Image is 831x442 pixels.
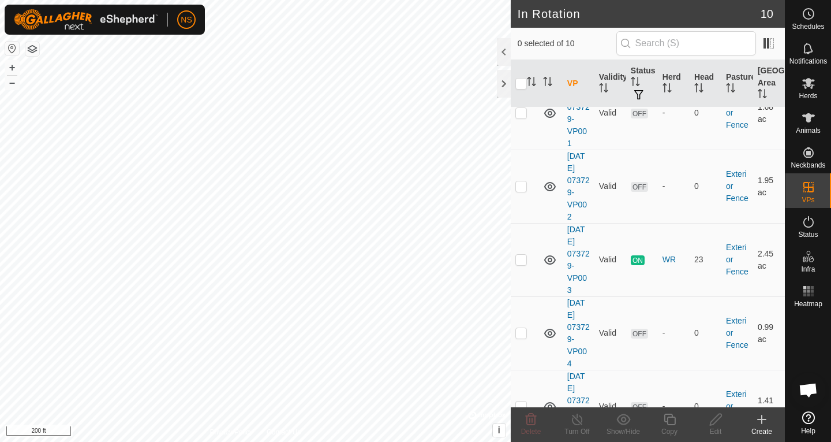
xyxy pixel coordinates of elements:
[563,60,594,107] th: VP
[690,150,721,223] td: 0
[792,23,824,30] span: Schedules
[690,223,721,296] td: 23
[181,14,192,26] span: NS
[209,427,253,437] a: Privacy Policy
[758,91,767,100] p-sorticon: Activate to sort
[796,127,821,134] span: Animals
[662,107,685,119] div: -
[631,79,640,88] p-sorticon: Activate to sort
[753,223,785,296] td: 2.45 ac
[694,85,703,94] p-sorticon: Activate to sort
[801,266,815,273] span: Infra
[662,85,672,94] p-sorticon: Activate to sort
[798,231,818,238] span: Status
[631,329,648,339] span: OFF
[662,400,685,413] div: -
[690,76,721,150] td: 0
[646,426,692,437] div: Copy
[789,58,827,65] span: Notifications
[799,92,817,99] span: Herds
[567,225,590,295] a: [DATE] 073729-VP003
[567,78,590,148] a: [DATE] 073729-VP001
[518,7,761,21] h2: In Rotation
[527,79,536,88] p-sorticon: Activate to sort
[5,76,19,90] button: –
[567,151,590,221] a: [DATE] 073729-VP002
[567,298,590,368] a: [DATE] 073729-VP004
[600,426,646,437] div: Show/Hide
[662,180,685,192] div: -
[658,60,690,107] th: Herd
[791,162,825,169] span: Neckbands
[791,373,826,407] div: Open chat
[518,38,616,50] span: 0 selected of 10
[631,255,645,265] span: ON
[785,407,831,439] a: Help
[5,42,19,55] button: Reset Map
[761,5,773,23] span: 10
[802,196,814,203] span: VPs
[726,389,748,423] a: Exterior Fence
[267,427,301,437] a: Contact Us
[5,61,19,75] button: +
[567,372,590,441] a: [DATE] 073729-VP005
[692,426,739,437] div: Edit
[631,109,648,118] span: OFF
[599,85,608,94] p-sorticon: Activate to sort
[753,150,785,223] td: 1.95 ac
[794,300,822,307] span: Heatmap
[753,296,785,370] td: 0.99 ac
[14,9,158,30] img: Gallagher Logo
[726,316,748,350] a: Exterior Fence
[594,60,626,107] th: Validity
[543,79,552,88] p-sorticon: Activate to sort
[726,96,748,129] a: Exterior Fence
[594,296,626,370] td: Valid
[25,42,39,56] button: Map Layers
[616,31,756,55] input: Search (S)
[753,76,785,150] td: 1.68 ac
[662,327,685,339] div: -
[801,428,815,434] span: Help
[739,426,785,437] div: Create
[594,223,626,296] td: Valid
[554,426,600,437] div: Turn Off
[631,402,648,412] span: OFF
[726,243,748,276] a: Exterior Fence
[726,169,748,203] a: Exterior Fence
[498,425,500,435] span: i
[726,85,735,94] p-sorticon: Activate to sort
[594,150,626,223] td: Valid
[493,424,506,437] button: i
[753,60,785,107] th: [GEOGRAPHIC_DATA] Area
[594,76,626,150] td: Valid
[521,428,541,436] span: Delete
[690,60,721,107] th: Head
[662,254,685,266] div: WR
[690,296,721,370] td: 0
[631,182,648,192] span: OFF
[626,60,658,107] th: Status
[721,60,753,107] th: Pasture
